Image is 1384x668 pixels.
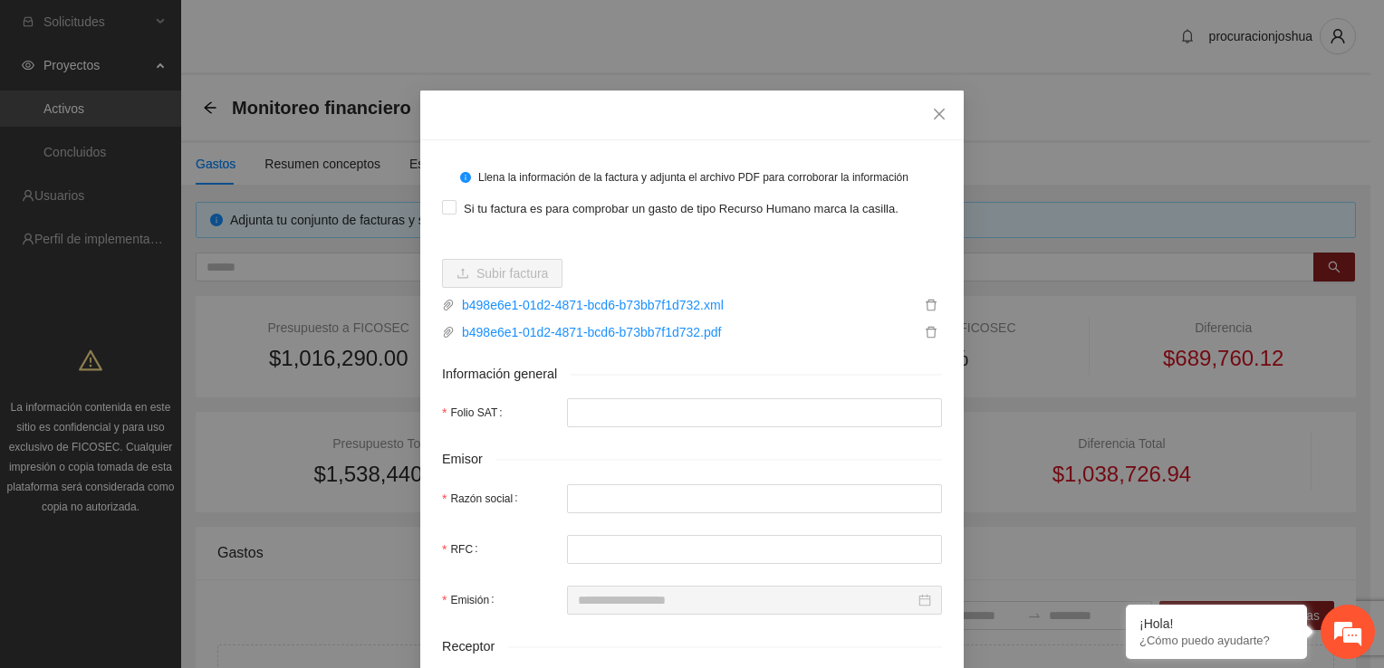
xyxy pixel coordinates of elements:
label: Folio SAT: [442,398,510,427]
span: delete [921,299,941,311]
button: uploadSubir factura [442,259,562,288]
span: info-circle [460,172,471,183]
a: b498e6e1-01d2-4871-bcd6-b73bb7f1d732.xml [455,295,920,315]
span: Emisor [442,449,495,470]
input: RFC: [567,535,942,564]
button: Close [915,91,964,139]
p: ¿Cómo puedo ayudarte? [1139,634,1293,647]
label: Razón social: [442,484,525,513]
span: Si tu factura es para comprobar un gasto de tipo Recurso Humano marca la casilla. [457,200,906,218]
span: Información general [442,364,571,385]
input: Razón social: [567,484,942,513]
button: delete [920,295,942,315]
div: Llena la información de la factura y adjunta el archivo PDF para corroborar la información [478,169,928,186]
input: Folio SAT: [567,398,942,427]
a: b498e6e1-01d2-4871-bcd6-b73bb7f1d732.pdf [455,322,920,342]
span: uploadSubir factura [442,266,562,281]
button: delete [920,322,942,342]
span: paper-clip [442,326,455,339]
span: paper-clip [442,299,455,311]
span: Receptor [442,636,508,657]
span: close [932,107,947,121]
input: Emisión: [578,590,915,610]
label: Emisión: [442,586,501,615]
label: RFC: [442,535,485,564]
span: delete [921,326,941,339]
div: ¡Hola! [1139,616,1293,631]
